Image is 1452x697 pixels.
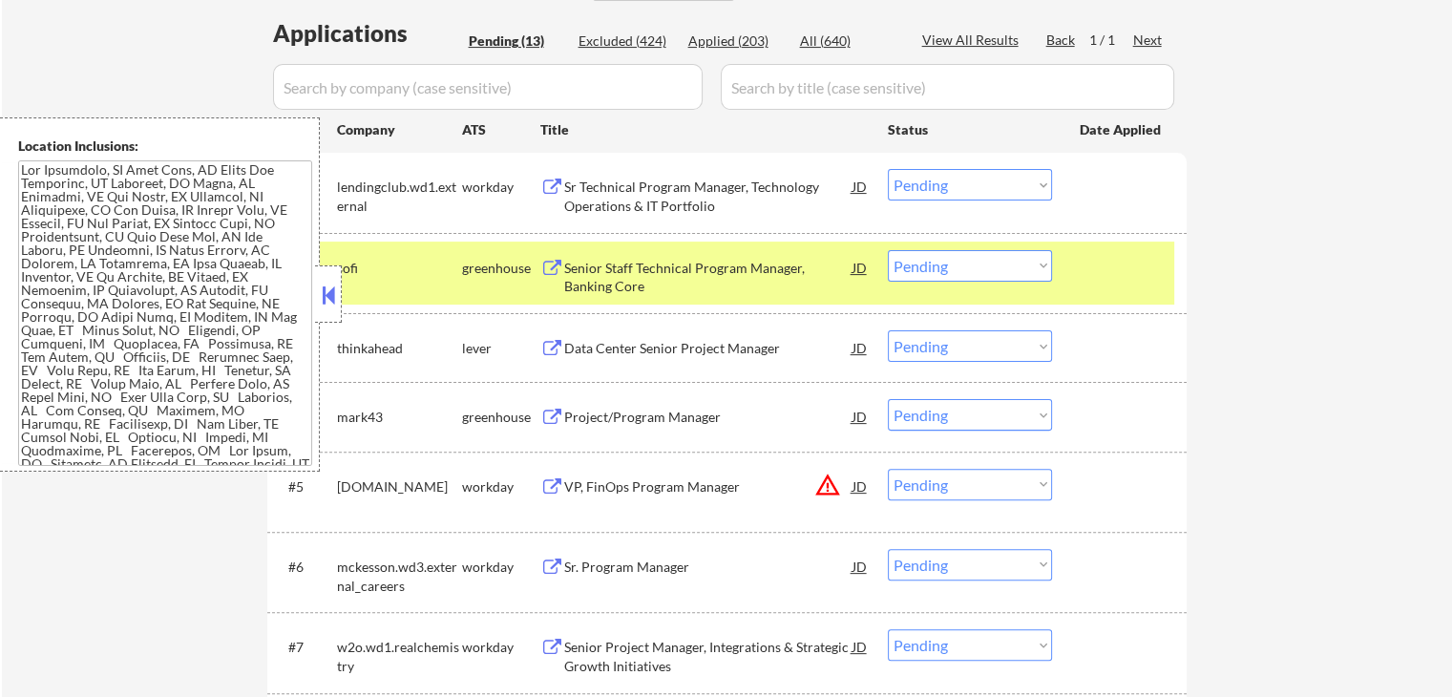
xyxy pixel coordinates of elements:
[851,250,870,285] div: JD
[18,137,312,156] div: Location Inclusions:
[564,408,852,427] div: Project/Program Manager
[462,408,540,427] div: greenhouse
[540,120,870,139] div: Title
[1046,31,1077,50] div: Back
[462,339,540,358] div: lever
[922,31,1024,50] div: View All Results
[462,558,540,577] div: workday
[1133,31,1164,50] div: Next
[851,629,870,664] div: JD
[721,64,1174,110] input: Search by title (case sensitive)
[800,32,895,51] div: All (640)
[337,120,462,139] div: Company
[1089,31,1133,50] div: 1 / 1
[337,558,462,595] div: mckesson.wd3.external_careers
[462,120,540,139] div: ATS
[337,638,462,675] div: w2o.wd1.realchemistry
[462,178,540,197] div: workday
[851,399,870,433] div: JD
[564,178,852,215] div: Sr Technical Program Manager, Technology Operations & IT Portfolio
[888,112,1052,146] div: Status
[288,558,322,577] div: #6
[337,408,462,427] div: mark43
[462,638,540,657] div: workday
[273,22,462,45] div: Applications
[1080,120,1164,139] div: Date Applied
[851,549,870,583] div: JD
[851,469,870,503] div: JD
[814,472,841,498] button: warning_amber
[273,64,703,110] input: Search by company (case sensitive)
[579,32,674,51] div: Excluded (424)
[462,259,540,278] div: greenhouse
[851,330,870,365] div: JD
[469,32,564,51] div: Pending (13)
[337,259,462,278] div: sofi
[564,477,852,496] div: VP, FinOps Program Manager
[337,178,462,215] div: lendingclub.wd1.external
[462,477,540,496] div: workday
[288,477,322,496] div: #5
[564,339,852,358] div: Data Center Senior Project Manager
[288,638,322,657] div: #7
[688,32,784,51] div: Applied (203)
[851,169,870,203] div: JD
[337,339,462,358] div: thinkahead
[564,558,852,577] div: Sr. Program Manager
[564,638,852,675] div: Senior Project Manager, Integrations & Strategic Growth Initiatives
[564,259,852,296] div: Senior Staff Technical Program Manager, Banking Core
[337,477,462,496] div: [DOMAIN_NAME]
